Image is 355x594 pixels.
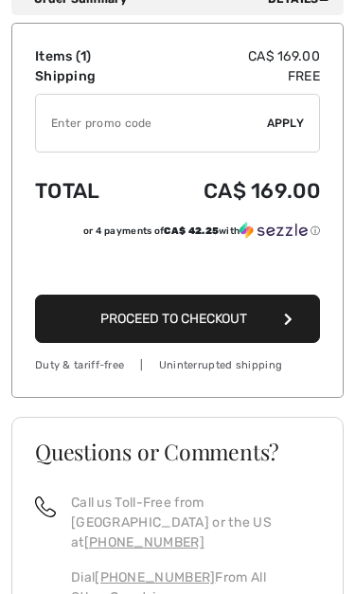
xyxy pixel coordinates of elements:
[137,47,320,67] td: CA$ 169.00
[137,161,320,223] td: CA$ 169.00
[240,223,308,240] img: Sezzle
[35,161,137,223] td: Total
[84,535,204,551] a: [PHONE_NUMBER]
[35,247,320,290] iframe: PayPal-paypal
[71,494,320,553] p: Call us Toll-Free from [GEOGRAPHIC_DATA] or the US at
[35,67,137,87] td: Shipping
[95,570,215,586] a: [PHONE_NUMBER]
[36,96,267,153] input: Promo code
[100,312,247,328] span: Proceed to Checkout
[35,359,320,375] div: Duty & tariff-free | Uninterrupted shipping
[35,47,137,67] td: Items ( )
[83,223,320,241] div: or 4 payments of with
[35,296,320,344] button: Proceed to Checkout
[80,49,86,65] span: 1
[137,67,320,87] td: Free
[35,497,56,518] img: call
[35,223,320,247] div: or 4 payments ofCA$ 42.25withSezzle Click to learn more about Sezzle
[164,226,219,238] span: CA$ 42.25
[267,116,305,133] span: Apply
[35,441,320,463] h3: Questions or Comments?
